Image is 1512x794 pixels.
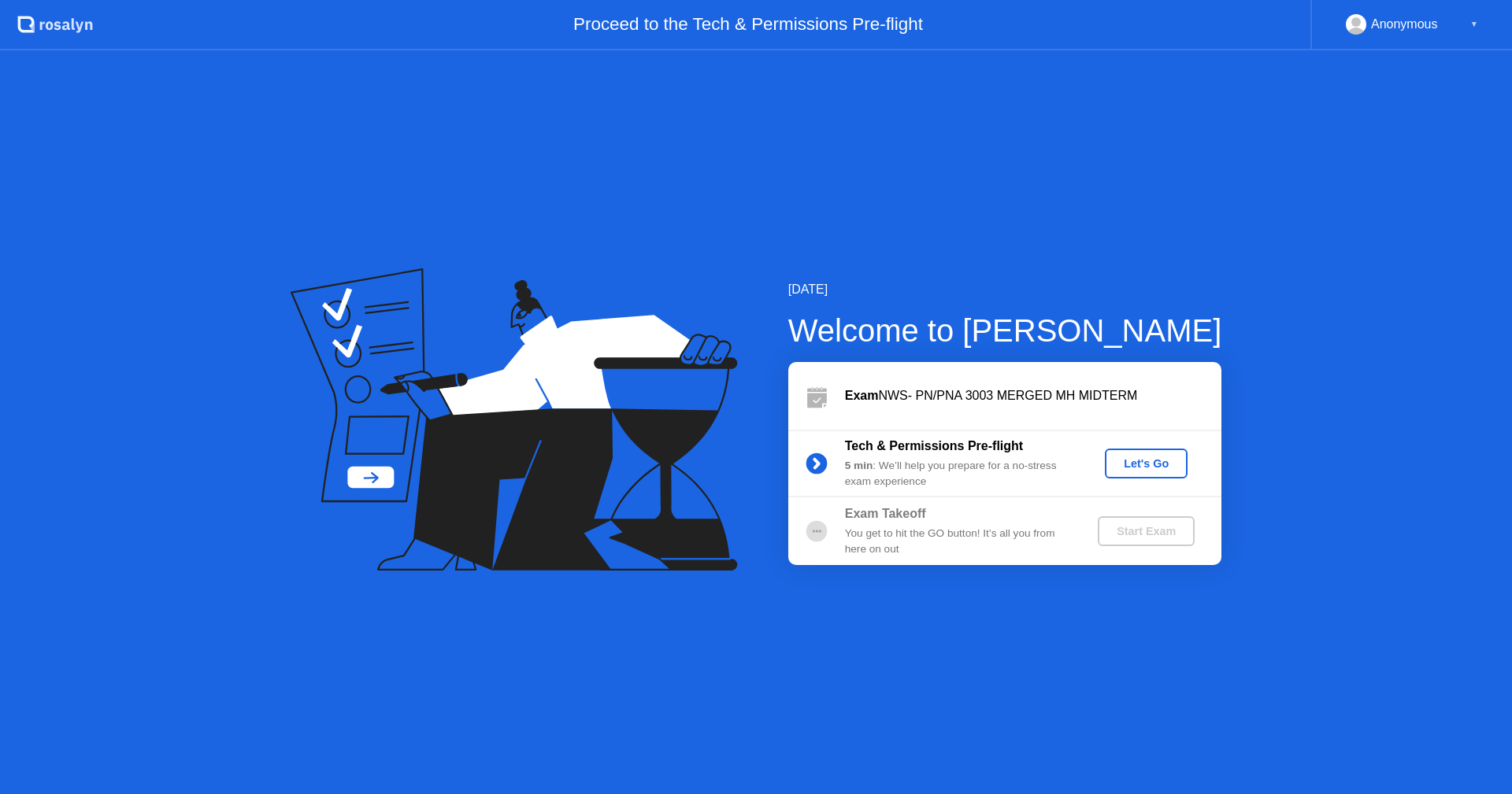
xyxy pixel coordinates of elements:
button: Let's Go [1105,449,1188,478]
div: Start Exam [1104,525,1188,537]
div: Anonymous [1371,14,1438,35]
div: : We’ll help you prepare for a no-stress exam experience [845,458,1072,490]
div: Let's Go [1111,457,1181,470]
button: Start Exam [1098,516,1195,546]
div: NWS- PN/PNA 3003 MERGED MH MIDTERM [845,386,1221,405]
div: ▼ [1470,14,1478,35]
b: Tech & Permissions Pre-flight [845,439,1023,452]
b: Exam [845,389,879,402]
b: Exam Takeoff [845,507,926,520]
b: 5 min [845,460,873,471]
div: Welcome to [PERSON_NAME] [788,307,1222,354]
div: You get to hit the GO button! It’s all you from here on out [845,526,1072,558]
div: [DATE] [788,280,1222,299]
